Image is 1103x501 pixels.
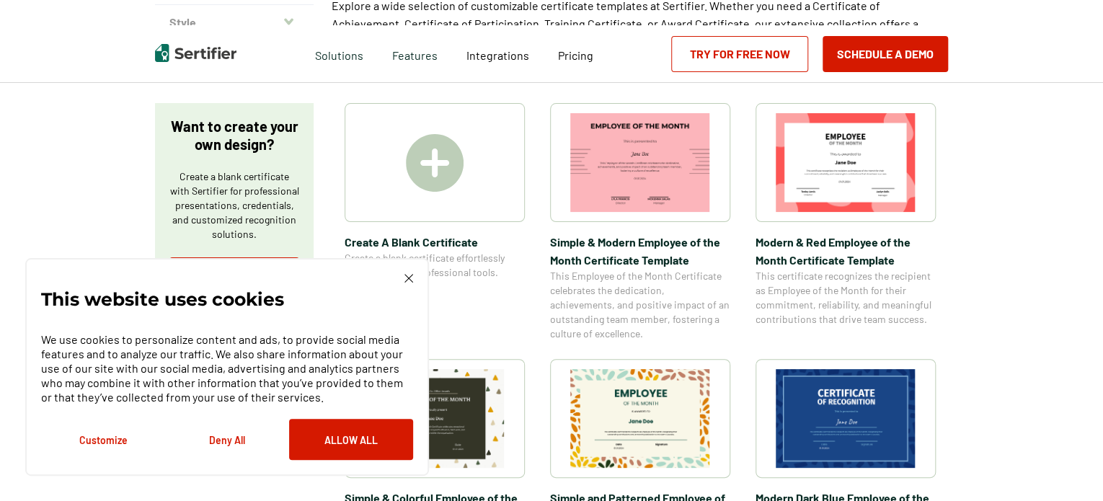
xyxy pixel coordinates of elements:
[41,332,413,404] p: We use cookies to personalize content and ads, to provide social media features and to analyze ou...
[169,118,299,154] p: Want to create your own design?
[671,36,808,72] a: Try for Free Now
[169,169,299,241] p: Create a blank certificate with Sertifier for professional presentations, credentials, and custom...
[756,103,936,341] a: Modern & Red Employee of the Month Certificate TemplateModern & Red Employee of the Month Certifi...
[823,36,948,72] button: Schedule a Demo
[550,233,730,269] span: Simple & Modern Employee of the Month Certificate Template
[466,48,529,62] span: Integrations
[776,113,916,212] img: Modern & Red Employee of the Month Certificate Template
[345,251,525,280] span: Create a blank certificate effortlessly using Sertifier’s professional tools.
[756,233,936,269] span: Modern & Red Employee of the Month Certificate Template
[570,113,710,212] img: Simple & Modern Employee of the Month Certificate Template
[315,45,363,63] span: Solutions
[155,5,314,40] button: Style
[41,292,284,306] p: This website uses cookies
[169,257,299,293] a: Try for Free Now
[365,369,505,468] img: Simple & Colorful Employee of the Month Certificate Template
[41,419,165,460] button: Customize
[165,419,289,460] button: Deny All
[466,45,529,63] a: Integrations
[776,369,916,468] img: Modern Dark Blue Employee of the Month Certificate Template
[570,369,710,468] img: Simple and Patterned Employee of the Month Certificate Template
[155,44,236,62] img: Sertifier | Digital Credentialing Platform
[558,48,593,62] span: Pricing
[550,269,730,341] span: This Employee of the Month Certificate celebrates the dedication, achievements, and positive impa...
[404,274,413,283] img: Cookie Popup Close
[558,45,593,63] a: Pricing
[550,103,730,341] a: Simple & Modern Employee of the Month Certificate TemplateSimple & Modern Employee of the Month C...
[756,269,936,327] span: This certificate recognizes the recipient as Employee of the Month for their commitment, reliabil...
[392,45,438,63] span: Features
[406,134,464,192] img: Create A Blank Certificate
[289,419,413,460] button: Allow All
[345,233,525,251] span: Create A Blank Certificate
